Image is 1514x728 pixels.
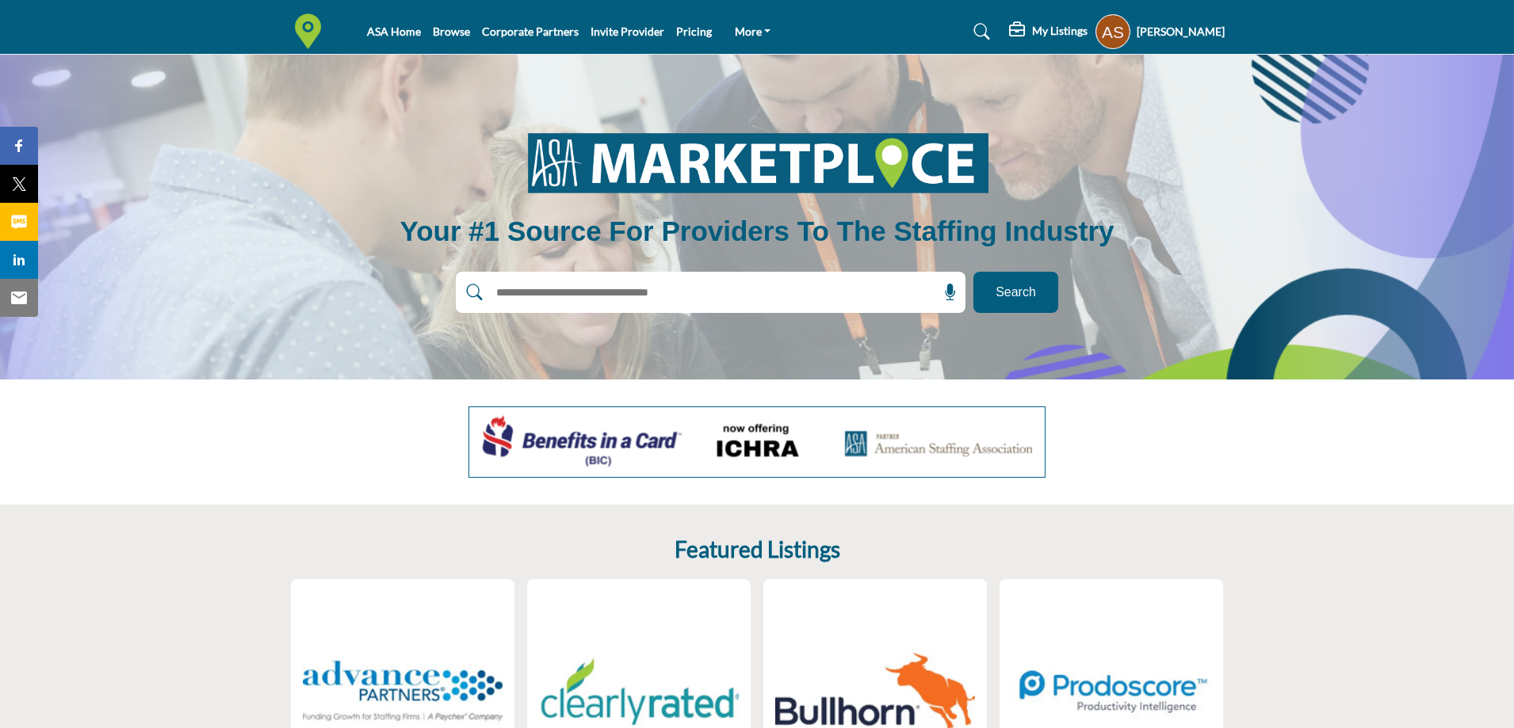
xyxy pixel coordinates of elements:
[433,25,470,38] a: Browse
[400,213,1114,250] h1: Your #1 Source for Providers to the Staffing Industry
[482,25,579,38] a: Corporate Partners
[724,21,782,43] a: More
[676,25,712,38] a: Pricing
[507,121,1007,204] img: image
[996,283,1036,302] span: Search
[1137,24,1225,40] h5: [PERSON_NAME]
[591,25,664,38] a: Invite Provider
[1095,14,1130,49] button: Show hide supplier dropdown
[1032,24,1088,38] h5: My Listings
[958,19,1000,44] a: Search
[1009,22,1088,41] div: My Listings
[675,536,840,563] h2: Featured Listings
[290,13,334,49] img: Site Logo
[973,272,1058,313] button: Search
[367,25,421,38] a: ASA Home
